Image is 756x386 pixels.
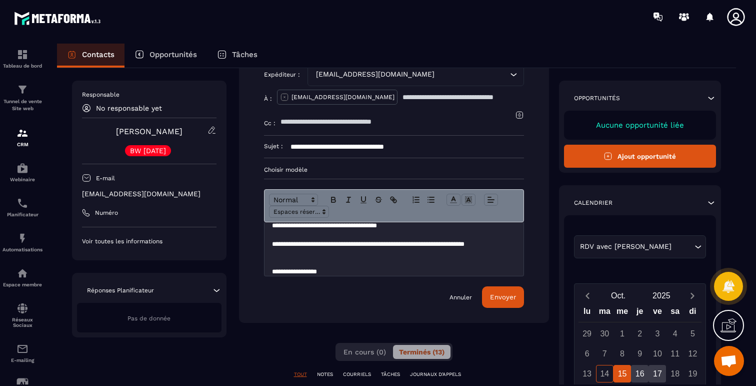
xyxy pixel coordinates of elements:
[574,94,620,102] p: Opportunités
[437,69,507,80] input: Search for option
[631,365,648,382] div: 16
[2,282,42,287] p: Espace membre
[684,345,701,362] div: 12
[307,63,524,86] div: Search for option
[2,98,42,112] p: Tunnel de vente Site web
[631,345,648,362] div: 9
[343,371,371,378] p: COURRIELS
[393,345,450,359] button: Terminés (13)
[631,304,648,322] div: je
[648,345,666,362] div: 10
[596,325,613,342] div: 30
[613,304,631,322] div: me
[2,41,42,76] a: formationformationTableau de bord
[2,295,42,335] a: social-networksocial-networkRéseaux Sociaux
[127,315,170,322] span: Pas de donnée
[578,304,595,322] div: lu
[613,365,631,382] div: 15
[666,304,684,322] div: sa
[96,104,162,112] p: No responsable yet
[2,317,42,328] p: Réseaux Sociaux
[291,93,394,101] p: [EMAIL_ADDRESS][DOMAIN_NAME]
[578,345,596,362] div: 6
[714,346,744,376] div: Ouvrir le chat
[343,348,386,356] span: En cours (0)
[2,212,42,217] p: Planificateur
[2,142,42,147] p: CRM
[666,325,684,342] div: 4
[264,119,275,127] p: Cc :
[337,345,392,359] button: En cours (0)
[596,304,613,322] div: ma
[16,84,28,96] img: formation
[2,63,42,69] p: Tableau de bord
[2,190,42,225] a: schedulerschedulerPlanificateur
[482,286,524,308] button: Envoyer
[116,127,182,136] a: [PERSON_NAME]
[232,50,257,59] p: Tâches
[574,199,612,207] p: Calendrier
[596,365,613,382] div: 14
[631,325,648,342] div: 2
[399,348,444,356] span: Terminés (13)
[16,127,28,139] img: formation
[16,232,28,244] img: automations
[82,91,216,99] p: Responsable
[578,325,596,342] div: 29
[578,365,596,382] div: 13
[574,235,706,258] div: Search for option
[16,343,28,355] img: email
[2,335,42,370] a: emailemailE-mailing
[14,9,104,28] img: logo
[564,145,716,168] button: Ajout opportunité
[95,209,118,217] p: Numéro
[16,302,28,314] img: social-network
[264,166,524,174] p: Choisir modèle
[124,44,207,68] a: Opportunités
[130,147,166,154] p: BW [DATE]
[574,121,706,130] p: Aucune opportunité liée
[2,260,42,295] a: automationsautomationsEspace membre
[410,371,461,378] p: JOURNAUX D'APPELS
[684,325,701,342] div: 5
[648,365,666,382] div: 17
[666,365,684,382] div: 18
[2,177,42,182] p: Webinaire
[449,293,472,301] a: Annuler
[149,50,197,59] p: Opportunités
[2,76,42,120] a: formationformationTunnel de vente Site web
[2,120,42,155] a: formationformationCRM
[613,345,631,362] div: 8
[317,371,333,378] p: NOTES
[82,50,114,59] p: Contacts
[683,289,701,302] button: Next month
[264,95,272,103] p: À :
[264,71,300,79] p: Expéditeur :
[82,189,216,199] p: [EMAIL_ADDRESS][DOMAIN_NAME]
[578,289,597,302] button: Previous month
[381,371,400,378] p: TÂCHES
[2,357,42,363] p: E-mailing
[596,345,613,362] div: 7
[674,241,692,252] input: Search for option
[16,49,28,61] img: formation
[648,325,666,342] div: 3
[16,162,28,174] img: automations
[684,304,701,322] div: di
[2,155,42,190] a: automationsautomationsWebinaire
[264,142,283,150] p: Sujet :
[648,304,666,322] div: ve
[2,247,42,252] p: Automatisations
[82,237,216,245] p: Voir toutes les informations
[294,371,307,378] p: TOUT
[2,225,42,260] a: automationsautomationsAutomatisations
[16,267,28,279] img: automations
[640,287,683,304] button: Open years overlay
[314,69,437,80] span: [EMAIL_ADDRESS][DOMAIN_NAME]
[207,44,267,68] a: Tâches
[578,241,674,252] span: RDV avec [PERSON_NAME]
[57,44,124,68] a: Contacts
[613,325,631,342] div: 1
[96,174,115,182] p: E-mail
[87,286,154,294] p: Réponses Planificateur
